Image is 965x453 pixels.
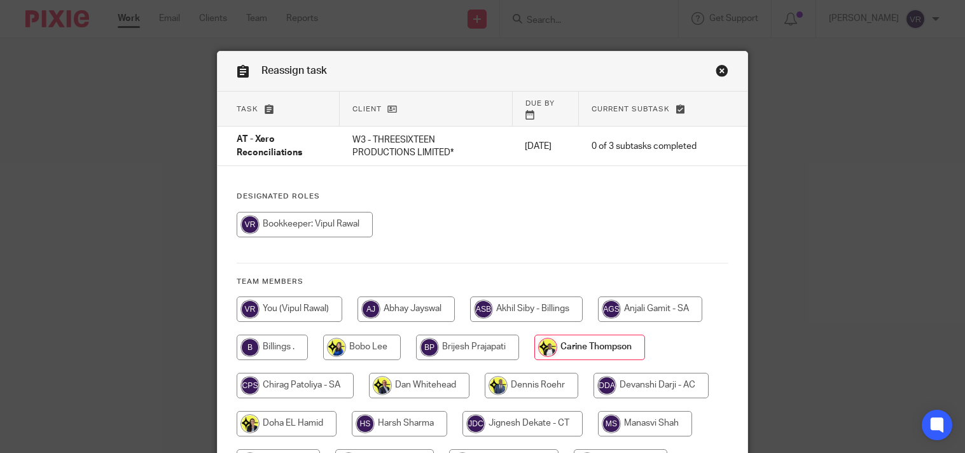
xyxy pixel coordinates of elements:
span: Current subtask [592,106,670,113]
span: AT - Xero Reconciliations [237,136,302,158]
span: Due by [525,100,555,107]
p: W3 - THREESIXTEEN PRODUCTIONS LIMITED* [352,134,499,160]
h4: Designated Roles [237,192,728,202]
a: Close this dialog window [716,64,728,81]
span: Reassign task [261,66,327,76]
span: Client [352,106,382,113]
span: Task [237,106,258,113]
h4: Team members [237,277,728,287]
p: [DATE] [525,140,566,153]
td: 0 of 3 subtasks completed [579,127,709,166]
